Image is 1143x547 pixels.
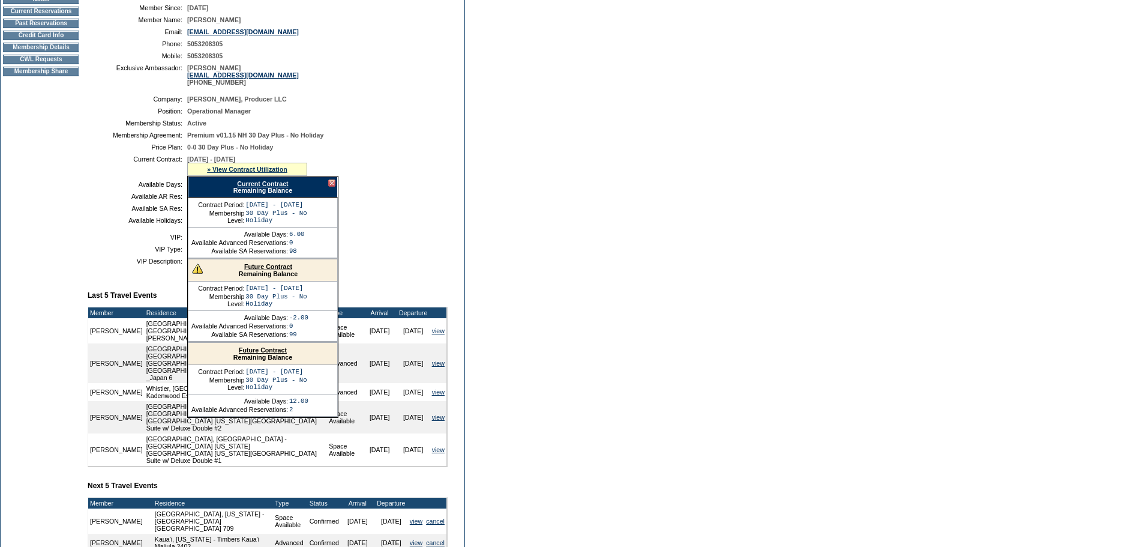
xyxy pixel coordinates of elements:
td: Current Contract: [92,156,182,176]
span: Operational Manager [187,107,251,115]
td: Advanced [327,343,362,383]
span: [DATE] - [DATE] [187,156,235,163]
td: Membership Level: [191,293,244,307]
td: Available Days: [92,181,182,188]
td: [DATE] [341,509,374,534]
td: Whistler, [GEOGRAPHIC_DATA] - Kadenwood Estates Kadenwood Estates [GEOGRAPHIC_DATA] [145,383,328,401]
td: Space Available [273,509,307,534]
td: Membership Share [3,67,79,76]
td: Available SA Res: [92,205,182,212]
td: Available Advanced Reservations: [191,322,288,330]
td: Member [88,498,149,509]
a: view [410,539,422,546]
td: [DATE] - [DATE] [245,285,334,292]
a: view [410,518,422,525]
td: 30 Day Plus - No Holiday [245,210,334,224]
td: Type [327,307,362,318]
td: [DATE] [363,434,397,466]
td: [DATE] [374,509,408,534]
div: Remaining Balance [188,259,337,282]
td: [DATE] [397,383,430,401]
td: Available Advanced Reservations: [191,239,288,246]
td: 0 [289,322,308,330]
td: Space Available [327,434,362,466]
td: [PERSON_NAME] [88,383,145,401]
td: [DATE] [363,318,397,343]
td: [GEOGRAPHIC_DATA], [US_STATE] - [GEOGRAPHIC_DATA] [GEOGRAPHIC_DATA] 709 [153,509,273,534]
a: view [432,388,445,396]
a: view [432,446,445,453]
td: Price Plan: [92,144,182,151]
td: Arrival [341,498,374,509]
span: Active [187,119,206,127]
td: VIP: [92,234,182,241]
span: [DATE] [187,4,208,11]
span: [PERSON_NAME] [PHONE_NUMBER] [187,64,299,86]
td: [DATE] - [DATE] [245,201,334,208]
a: Future Contract [239,346,287,354]
td: Space Available [327,318,362,343]
td: Member Name: [92,16,182,23]
div: Remaining Balance [188,177,338,198]
td: [DATE] [397,343,430,383]
td: [DATE] [363,401,397,434]
a: [EMAIL_ADDRESS][DOMAIN_NAME] [187,71,299,79]
td: Mobile: [92,52,182,59]
a: cancel [426,518,445,525]
td: 98 [289,247,305,255]
td: Credit Card Info [3,31,79,40]
td: [PERSON_NAME] [88,401,145,434]
td: Status [308,498,341,509]
td: Contract Period: [191,201,244,208]
td: Arrival [363,307,397,318]
span: 5053208305 [187,40,223,47]
td: [PERSON_NAME] [88,509,149,534]
a: view [432,327,445,334]
span: Premium v01.15 NH 30 Day Plus - No Holiday [187,131,323,139]
a: » View Contract Utilization [207,166,287,173]
a: cancel [426,539,445,546]
span: [PERSON_NAME], Producer LLC [187,95,287,103]
td: Departure [374,498,408,509]
td: [GEOGRAPHIC_DATA]: [GEOGRAPHIC_DATA], [GEOGRAPHIC_DATA], and [GEOGRAPHIC_DATA] - [GEOGRAPHIC_DATA... [145,343,328,383]
td: [PERSON_NAME] [88,318,145,343]
td: Email: [92,28,182,35]
td: Confirmed [308,509,341,534]
td: Available SA Reservations: [191,247,288,255]
td: Available Advanced Reservations: [191,406,288,413]
td: Residence [153,498,273,509]
td: Available SA Reservations: [191,331,288,338]
td: Space Available [327,401,362,434]
td: [DATE] [363,343,397,383]
td: [GEOGRAPHIC_DATA], [US_STATE] - 71 [GEOGRAPHIC_DATA], [GEOGRAPHIC_DATA] [PERSON_NAME] 203 [145,318,328,343]
td: 2 [289,406,308,413]
td: 99 [289,331,308,338]
span: 5053208305 [187,52,223,59]
td: Available Holidays: [92,217,182,224]
td: CWL Requests [3,55,79,64]
td: Position: [92,107,182,115]
td: [GEOGRAPHIC_DATA], [GEOGRAPHIC_DATA] - [GEOGRAPHIC_DATA] [US_STATE] [GEOGRAPHIC_DATA] [US_STATE][... [145,434,328,466]
a: [EMAIL_ADDRESS][DOMAIN_NAME] [187,28,299,35]
td: Member [88,307,145,318]
td: [DATE] [397,434,430,466]
td: [PERSON_NAME] [88,434,145,466]
td: Exclusive Ambassador: [92,64,182,86]
td: VIP Description: [92,258,182,265]
div: Remaining Balance [188,343,337,365]
td: Type [273,498,307,509]
td: [DATE] - [DATE] [245,368,334,375]
td: Membership Level: [191,376,244,391]
b: Next 5 Travel Events [88,482,158,490]
a: view [432,360,445,367]
td: Residence [145,307,328,318]
td: [PERSON_NAME] [88,343,145,383]
td: 12.00 [289,397,308,405]
td: [GEOGRAPHIC_DATA], [GEOGRAPHIC_DATA] - [GEOGRAPHIC_DATA] [US_STATE] [GEOGRAPHIC_DATA] [US_STATE][... [145,401,328,434]
td: Past Reservations [3,19,79,28]
td: Membership Level: [191,210,244,224]
td: Contract Period: [191,368,244,375]
td: Available AR Res: [92,193,182,200]
td: Member Since: [92,4,182,11]
td: Available Days: [191,397,288,405]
